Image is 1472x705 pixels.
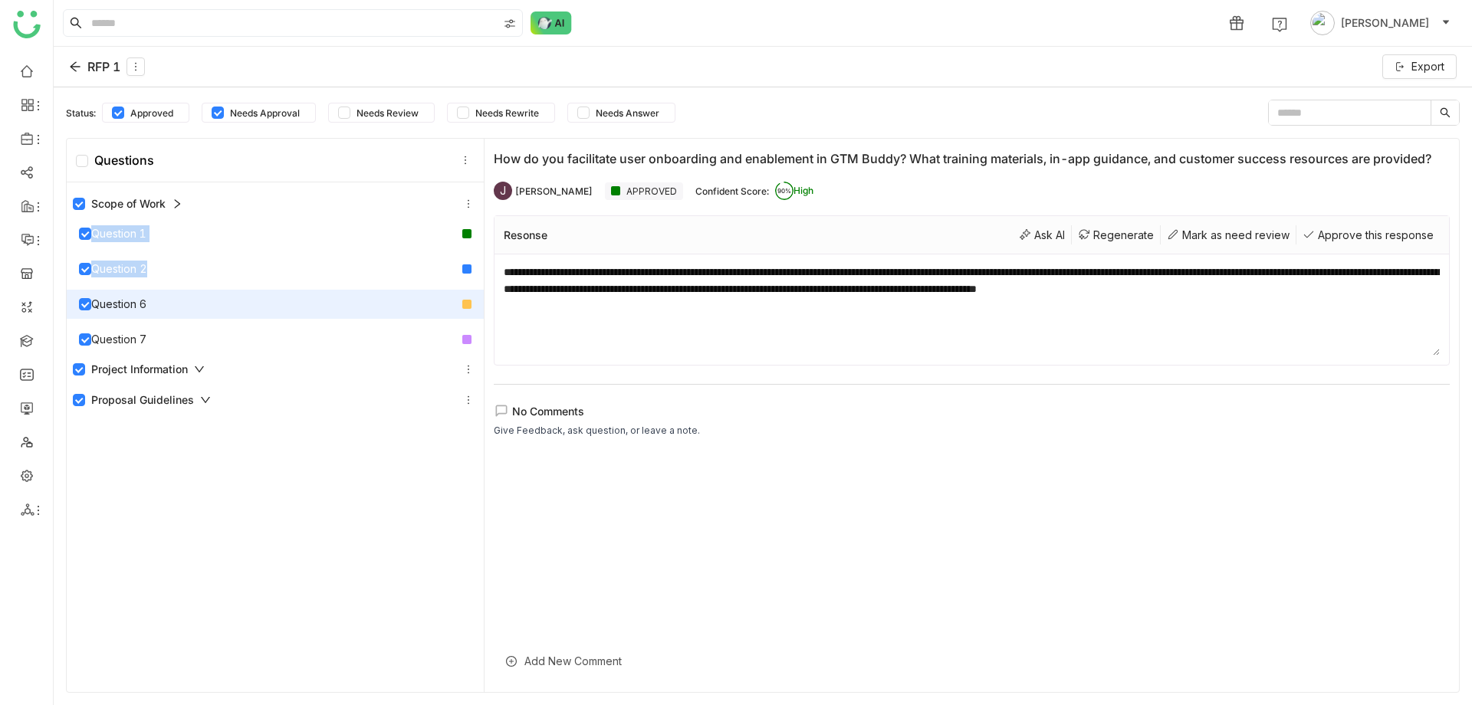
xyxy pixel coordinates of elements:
div: Confident Score: [695,185,769,197]
img: avatar [1310,11,1335,35]
div: Questions [76,152,154,168]
div: Question 2 [79,261,147,277]
div: Proposal Guidelines [67,385,484,415]
div: Question 6 [79,296,146,313]
img: help.svg [1272,17,1287,32]
div: APPROVED [605,182,683,200]
span: 90% [775,188,793,194]
img: lms-comment.svg [494,403,509,418]
div: High [775,182,813,200]
div: Project Information [67,354,484,385]
div: Approve this response [1296,225,1440,244]
div: Scope of Work [73,195,182,212]
span: [PERSON_NAME] [1341,15,1429,31]
button: [PERSON_NAME] [1307,11,1454,35]
div: Proposal Guidelines [73,392,211,408]
div: Add New Comment [494,642,1450,680]
div: Resonse [504,228,547,241]
div: Question 1 [79,225,146,242]
div: Question 7 [79,331,146,348]
span: Approved [124,107,179,119]
div: RFP 1 [69,57,145,76]
div: Project Information [73,361,205,378]
span: Needs Answer [590,107,665,119]
img: search-type.svg [504,18,516,30]
div: Ask AI [1013,225,1072,244]
img: ask-buddy-normal.svg [531,11,572,34]
img: logo [13,11,41,38]
div: Give Feedback, ask question, or leave a note. [494,423,700,438]
div: How do you facilitate user onboarding and enablement in GTM Buddy? What training materials, in-ap... [494,151,1450,166]
span: No Comments [512,405,584,418]
span: Needs Review [350,107,425,119]
span: Needs Rewrite [469,107,545,119]
div: [PERSON_NAME] [515,185,593,197]
div: Regenerate [1072,225,1161,244]
div: Mark as need review [1161,225,1296,244]
span: Needs Approval [224,107,306,119]
button: Export [1382,54,1457,79]
div: Status: [66,107,96,119]
span: Export [1411,58,1444,75]
div: Scope of Work [67,189,484,219]
span: J [500,182,506,200]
